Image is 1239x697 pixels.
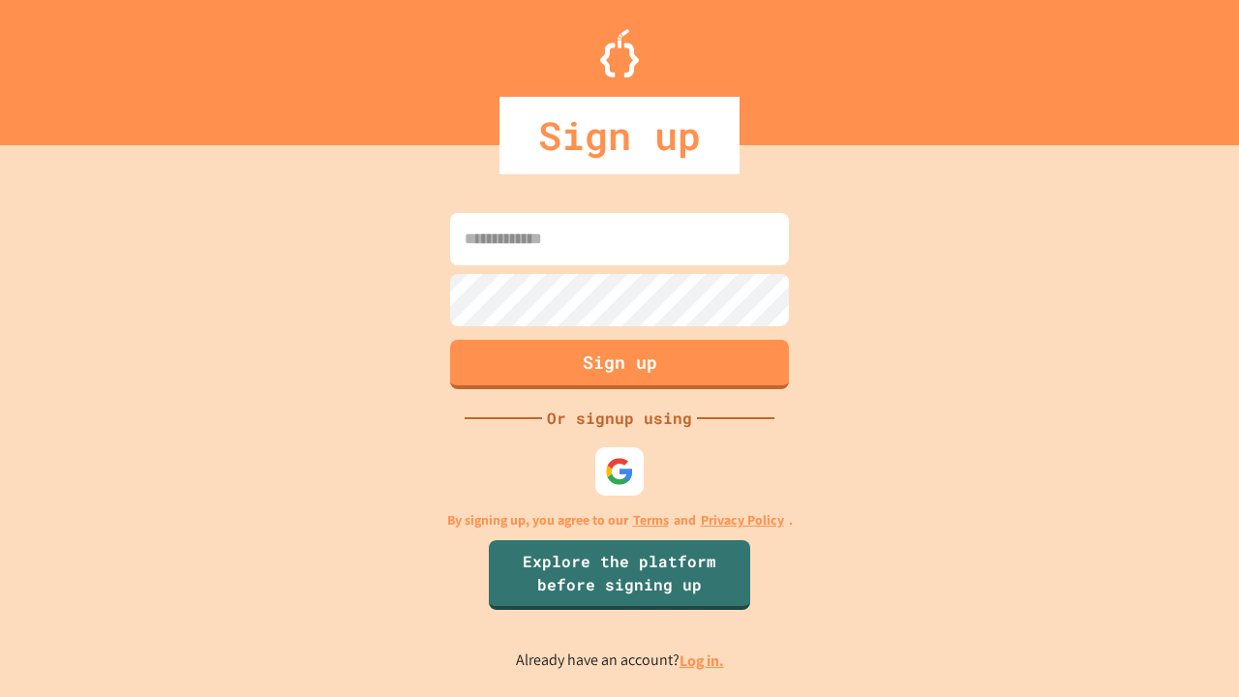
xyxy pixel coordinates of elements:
[516,649,724,673] p: Already have an account?
[701,510,784,530] a: Privacy Policy
[605,457,634,486] img: google-icon.svg
[633,510,669,530] a: Terms
[542,407,697,430] div: Or signup using
[447,510,793,530] p: By signing up, you agree to our and .
[450,340,789,389] button: Sign up
[680,651,724,671] a: Log in.
[499,97,740,174] div: Sign up
[489,540,750,610] a: Explore the platform before signing up
[600,29,639,77] img: Logo.svg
